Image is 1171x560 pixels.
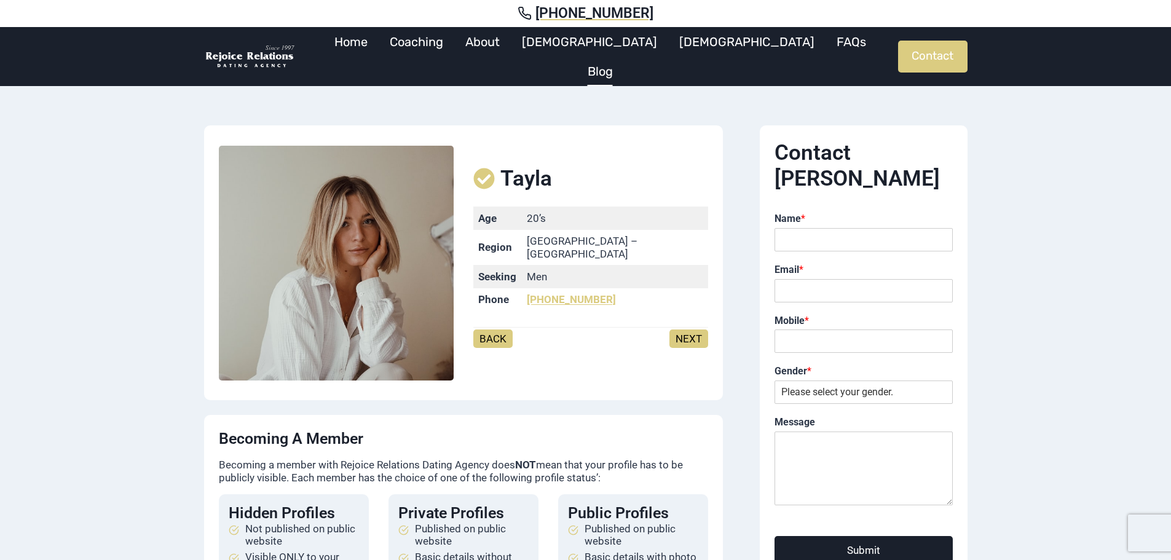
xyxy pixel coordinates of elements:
a: NEXT [669,329,708,348]
a: BACK [473,329,513,348]
label: Mobile [775,315,953,328]
span: Published on public website [415,523,529,548]
img: Rejoice Relations [204,44,296,69]
label: Email [775,264,953,277]
h4: Becoming a Member [219,430,709,448]
a: FAQs [826,27,877,57]
a: [DEMOGRAPHIC_DATA] [668,27,826,57]
p: Becoming a member with Rejoice Relations Dating Agency does mean that your profile has to be publ... [219,459,709,484]
a: Coaching [379,27,454,57]
a: Blog [577,57,624,86]
td: 20’s [522,207,708,229]
strong: Phone [478,293,509,306]
strong: Seeking [478,270,516,283]
td: Men [522,265,708,288]
a: Home [323,27,379,57]
span: Not published on public website [245,523,359,548]
h2: Contact [PERSON_NAME] [775,140,953,192]
a: About [454,27,511,57]
nav: Primary [302,27,898,86]
span: [PHONE_NUMBER] [535,5,653,22]
strong: Age [478,212,497,224]
td: [GEOGRAPHIC_DATA] – [GEOGRAPHIC_DATA] [522,230,708,266]
h4: Public Profiles [568,504,698,523]
a: [PHONE_NUMBER] [15,5,1156,22]
label: Name [775,213,953,226]
span: Tayla [500,166,552,192]
h4: Hidden Profiles [229,504,359,523]
h4: Private Profiles [398,504,529,523]
a: [PHONE_NUMBER] [527,293,616,306]
input: Mobile [775,329,953,353]
span: Published on public website [585,523,698,548]
label: Message [775,416,953,429]
strong: NOT [515,459,536,471]
a: Contact [898,41,968,73]
strong: Region [478,241,512,253]
label: Gender [775,365,953,378]
a: [DEMOGRAPHIC_DATA] [511,27,668,57]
